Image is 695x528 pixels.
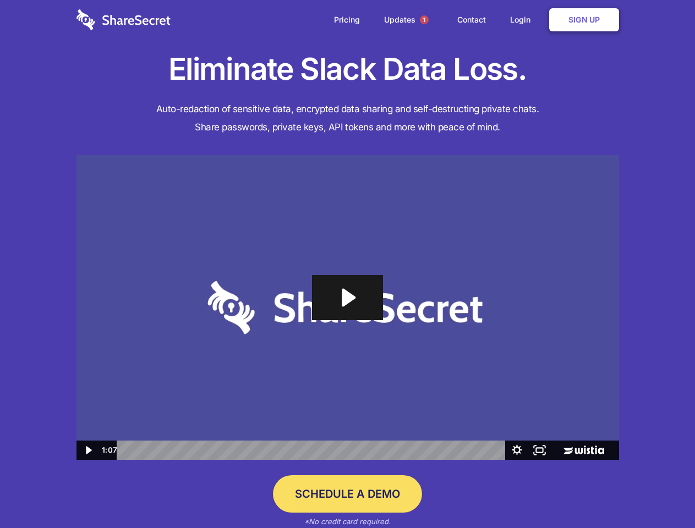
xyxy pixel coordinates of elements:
[420,15,429,24] span: 1
[446,3,497,37] a: Contact
[273,475,422,513] a: Schedule a Demo
[125,441,500,460] div: Playbar
[304,517,391,526] em: *No credit card required.
[312,275,382,320] button: Play Video: Sharesecret Slack Extension
[551,441,619,460] a: Wistia Logo -- Learn More
[76,155,619,460] img: Sharesecret
[76,9,171,30] img: logo-wordmark-white-trans-d4663122ce5f474addd5e946df7df03e33cb6a1c49d2221995e7729f52c070b2.svg
[506,441,528,460] button: Show settings menu
[640,473,682,515] iframe: Drift Widget Chat Controller
[323,3,371,37] a: Pricing
[76,50,619,89] h1: Eliminate Slack Data Loss.
[499,3,547,37] a: Login
[76,100,619,136] h4: Auto-redaction of sensitive data, encrypted data sharing and self-destructing private chats. Shar...
[76,441,99,460] button: Play Video
[528,441,551,460] button: Fullscreen
[549,8,619,31] a: Sign Up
